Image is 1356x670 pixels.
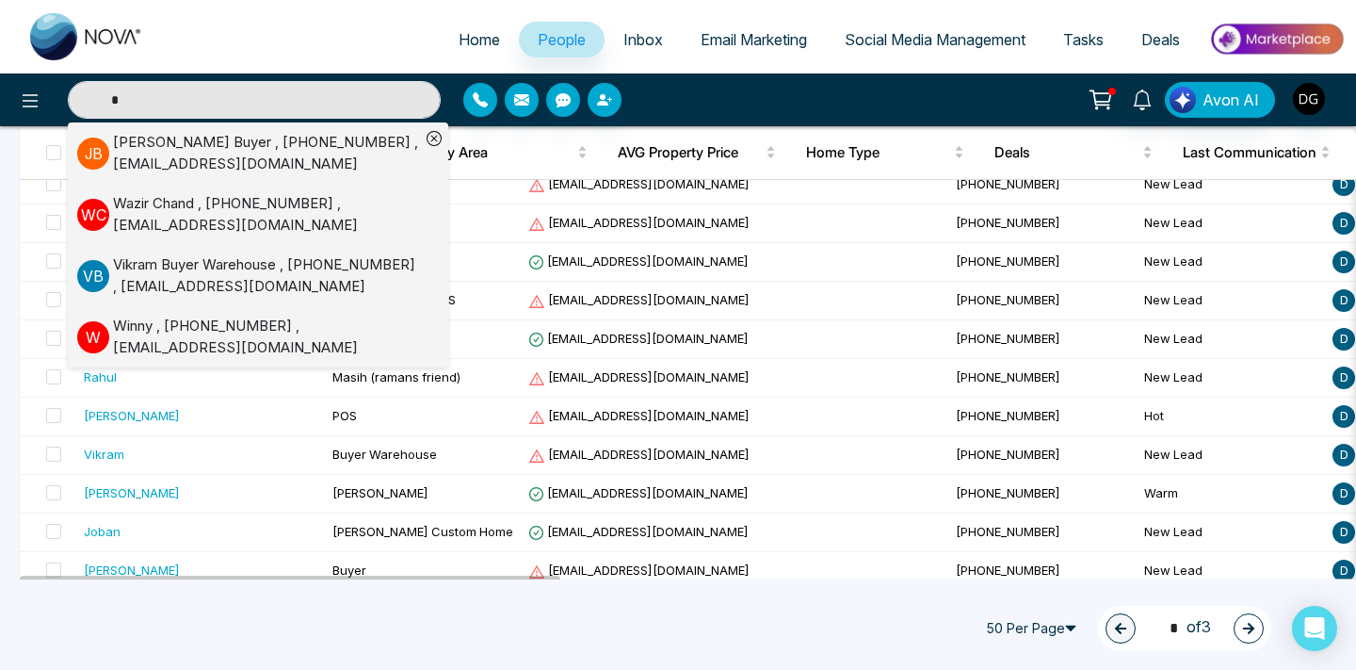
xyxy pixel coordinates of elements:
p: W [77,321,109,353]
a: Email Marketing [682,22,826,57]
span: [PHONE_NUMBER] [956,253,1060,269]
span: Deals [994,141,1138,164]
span: [PHONE_NUMBER] [956,447,1060,462]
span: [EMAIL_ADDRESS][DOMAIN_NAME] [528,447,750,462]
div: Vikram Buyer Warehouse , [PHONE_NUMBER] , [EMAIL_ADDRESS][DOMAIN_NAME] [113,254,420,297]
span: [PHONE_NUMBER] [956,485,1060,500]
span: Home [459,30,500,49]
td: Warm [1137,475,1325,514]
td: New Lead [1137,166,1325,204]
span: [EMAIL_ADDRESS][DOMAIN_NAME] [528,215,750,230]
td: Hot [1137,398,1325,436]
td: New Lead [1137,320,1325,359]
div: Vikram [84,445,124,464]
span: [PERSON_NAME] Custom Home [332,524,513,539]
span: D [1332,560,1355,582]
a: Home [440,22,519,57]
span: [EMAIL_ADDRESS][DOMAIN_NAME] [528,292,750,307]
button: Avon AI [1165,82,1275,118]
span: Home Type [806,141,950,164]
span: D [1332,482,1355,505]
span: Deals [1141,30,1180,49]
th: Buy Area [414,126,603,179]
div: Joban [84,522,121,541]
span: D [1332,444,1355,466]
span: [EMAIL_ADDRESS][DOMAIN_NAME] [528,408,750,423]
div: [PERSON_NAME] [84,561,180,580]
div: [PERSON_NAME] Buyer , [PHONE_NUMBER] , [EMAIL_ADDRESS][DOMAIN_NAME] [113,132,420,174]
span: Tasks [1063,30,1104,49]
a: Deals [1122,22,1199,57]
span: [PHONE_NUMBER] [956,369,1060,384]
td: New Lead [1137,243,1325,282]
td: New Lead [1137,204,1325,243]
span: Inbox [623,30,663,49]
p: W C [77,199,109,231]
span: [PHONE_NUMBER] [956,563,1060,578]
span: D [1332,289,1355,312]
span: [PHONE_NUMBER] [956,524,1060,539]
span: Masih (ramans friend) [332,369,461,384]
span: Buyer Warehouse [332,447,437,462]
span: [PHONE_NUMBER] [956,215,1060,230]
td: New Lead [1137,552,1325,591]
span: [EMAIL_ADDRESS][DOMAIN_NAME] [528,331,749,346]
td: New Lead [1137,359,1325,398]
p: V B [77,260,109,292]
span: [PHONE_NUMBER] [956,331,1060,346]
span: Buy Area [429,141,573,164]
span: [PHONE_NUMBER] [956,292,1060,307]
div: Winny , [PHONE_NUMBER] , [EMAIL_ADDRESS][DOMAIN_NAME] [113,316,420,358]
span: 50 Per Page [977,613,1090,644]
div: [PERSON_NAME] [84,406,180,425]
div: Rahul [84,368,117,386]
td: New Lead [1137,436,1325,475]
th: AVG Property Price [603,126,791,179]
span: [PERSON_NAME] [332,485,428,500]
span: People [538,30,586,49]
span: [EMAIL_ADDRESS][DOMAIN_NAME] [528,176,750,191]
span: [EMAIL_ADDRESS][DOMAIN_NAME] [528,524,749,539]
span: D [1332,212,1355,235]
span: D [1332,173,1355,196]
span: D [1332,251,1355,273]
span: AVG Property Price [618,141,762,164]
span: [PHONE_NUMBER] [956,408,1060,423]
div: [PERSON_NAME] [84,483,180,502]
img: User Avatar [1293,83,1325,115]
img: Market-place.gif [1208,18,1345,60]
span: POS [332,408,357,423]
span: [EMAIL_ADDRESS][DOMAIN_NAME] [528,253,749,269]
th: Last Communication [1168,126,1356,179]
span: of 3 [1158,615,1211,641]
img: Lead Flow [1170,87,1196,113]
div: Open Intercom Messenger [1292,606,1337,651]
th: Deals [979,126,1168,179]
a: Tasks [1044,22,1122,57]
th: Home Type [791,126,979,179]
img: Nova CRM Logo [30,13,143,60]
span: D [1332,367,1355,389]
span: D [1332,521,1355,544]
a: People [519,22,605,57]
span: Email Marketing [701,30,807,49]
span: [EMAIL_ADDRESS][DOMAIN_NAME] [528,369,750,384]
td: New Lead [1137,282,1325,320]
span: Social Media Management [845,30,1025,49]
span: Avon AI [1203,89,1259,111]
a: Social Media Management [826,22,1044,57]
p: J B [77,138,109,170]
span: [EMAIL_ADDRESS][DOMAIN_NAME] [528,485,749,500]
span: [EMAIL_ADDRESS][DOMAIN_NAME] [528,563,750,578]
span: [PHONE_NUMBER] [956,176,1060,191]
a: Inbox [605,22,682,57]
div: Wazir Chand , [PHONE_NUMBER] , [EMAIL_ADDRESS][DOMAIN_NAME] [113,193,420,236]
span: Last Communication [1183,141,1316,164]
span: Buyer [332,563,366,578]
td: New Lead [1137,514,1325,552]
span: D [1332,405,1355,428]
span: D [1332,328,1355,351]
